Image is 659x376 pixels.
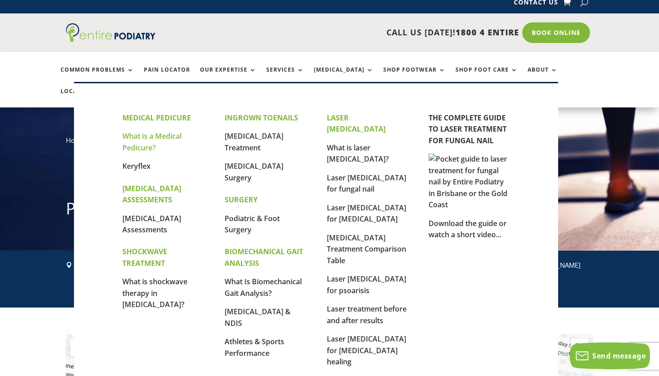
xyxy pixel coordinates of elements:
button: Send message [570,342,650,369]
a: What is shockwave therapy in [MEDICAL_DATA]? [122,277,187,309]
a: [MEDICAL_DATA] Surgery [225,161,283,183]
a: Common Problems [61,67,134,86]
p: CALL US [DATE]! [187,27,519,38]
a: [MEDICAL_DATA] & NDIS [225,307,290,328]
a: Athletes & Sports Performance [225,337,284,358]
a: Keryflex [122,161,151,171]
a: [MEDICAL_DATA] Treatment [225,131,283,153]
a: Laser [MEDICAL_DATA] for [MEDICAL_DATA] [327,203,406,224]
a: What is laser [MEDICAL_DATA]? [327,143,389,164]
img: Pocket guide to laser treatment for fungal nail by Entire Podiatry in Brisbane or the Gold Coast [429,154,509,211]
a: Entire Podiatry [66,35,156,44]
strong: MEDICAL PEDICURE [122,113,191,123]
a: Download the guide or watch a short video... [429,218,507,240]
a: Our Expertise [200,67,256,86]
span:  [66,262,72,268]
nav: breadcrumb [66,134,593,153]
span: Send message [592,351,646,361]
a: What Is Biomechanical Gait Analysis? [225,277,302,298]
a: Laser [MEDICAL_DATA] for psoarisis [327,274,406,295]
a: Book Online [522,22,590,43]
a: About [528,67,558,86]
a: Services [266,67,304,86]
a: Locations [61,88,105,107]
strong: [MEDICAL_DATA] ASSESSMENTS [122,184,181,205]
strong: SURGERY [225,195,258,205]
a: Home [66,136,85,145]
h1: Podiatrist [PERSON_NAME] [66,197,593,224]
a: [MEDICAL_DATA] [314,67,373,86]
a: [MEDICAL_DATA] Assessments [122,214,181,235]
img: logo (1) [66,23,156,42]
button: Show street map [70,338,102,356]
a: Pain Locator [144,67,190,86]
button: Toggle fullscreen view [571,338,589,356]
span: 1800 4 ENTIRE [455,27,519,38]
strong: BIOMECHANICAL GAIT ANALYSIS [225,247,303,268]
a: What is a Medical Pedicure? [122,131,182,153]
a: Laser [MEDICAL_DATA] for [MEDICAL_DATA] healing [327,334,406,367]
a: Shop Footwear [383,67,446,86]
strong: INGROWN TOENAILS [225,113,298,123]
a: Shop Foot Care [455,67,518,86]
a: [MEDICAL_DATA] Treatment Comparison Table [327,233,406,265]
strong: SHOCKWAVE TREATMENT [122,247,167,268]
strong: LASER [MEDICAL_DATA] [327,113,386,134]
a: Podiatric & Foot Surgery [225,214,280,235]
a: THE COMPLETE GUIDE TO LASER TREATMENT FOR FUNGAL NAIL [429,113,507,145]
a: Laser [MEDICAL_DATA] for fungal nail [327,173,406,194]
a: Laser treatment before and after results [327,304,407,325]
